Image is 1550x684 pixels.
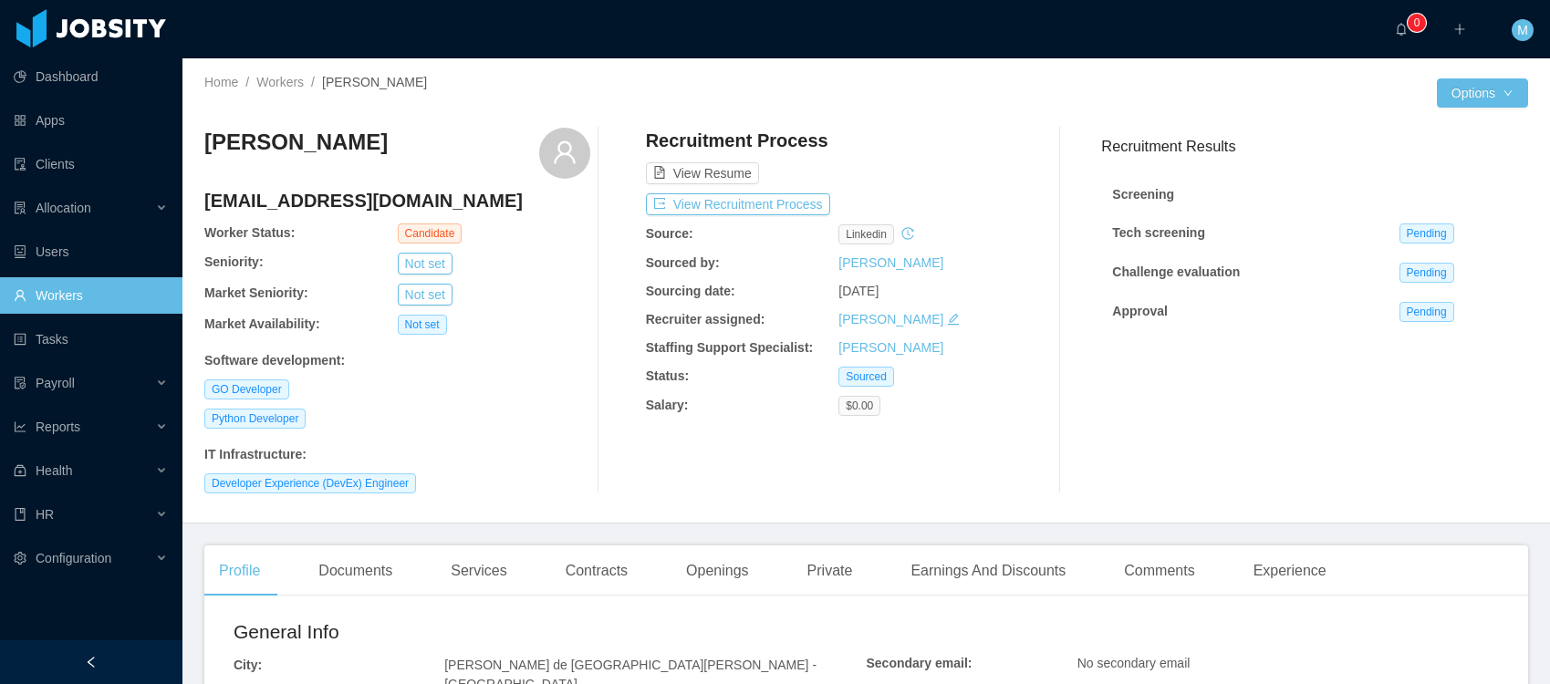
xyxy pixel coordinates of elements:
b: Salary: [646,398,689,412]
a: [PERSON_NAME] [838,312,943,326]
div: Experience [1239,545,1341,596]
i: icon: user [552,140,577,165]
a: icon: file-textView Resume [646,166,759,181]
span: Candidate [398,223,463,244]
a: [PERSON_NAME] [838,255,943,270]
div: Contracts [551,545,642,596]
a: icon: auditClients [14,146,168,182]
b: Market Seniority: [204,285,308,300]
span: [DATE] [838,284,879,298]
i: icon: bell [1395,23,1408,36]
span: [PERSON_NAME] [322,75,427,89]
i: icon: line-chart [14,420,26,433]
span: Not set [398,315,447,335]
span: / [245,75,249,89]
button: Not set [398,284,453,306]
div: Openings [671,545,764,596]
i: icon: medicine-box [14,464,26,477]
span: M [1517,19,1528,41]
a: icon: robotUsers [14,233,168,270]
h2: General Info [234,617,867,647]
strong: Approval [1112,304,1168,318]
span: $0.00 [838,396,880,416]
a: icon: exportView Recruitment Process [646,197,830,212]
span: Sourced [838,367,894,387]
button: Optionsicon: down [1437,78,1528,108]
b: Source: [646,226,693,241]
div: Comments [1109,545,1209,596]
span: Pending [1399,302,1454,322]
i: icon: book [14,508,26,521]
div: Services [436,545,521,596]
b: Sourcing date: [646,284,735,298]
div: Earnings And Discounts [896,545,1080,596]
strong: Challenge evaluation [1112,264,1240,279]
i: icon: plus [1453,23,1466,36]
h3: [PERSON_NAME] [204,128,388,157]
span: Health [36,463,72,478]
a: [PERSON_NAME] [838,340,943,355]
b: Secondary email: [867,656,973,670]
strong: Screening [1112,187,1174,202]
b: City: [234,658,262,672]
i: icon: file-protect [14,377,26,389]
button: icon: exportView Recruitment Process [646,193,830,215]
i: icon: edit [947,313,960,326]
b: Market Availability: [204,316,320,331]
b: Worker Status: [204,225,295,240]
a: Home [204,75,238,89]
span: Allocation [36,201,91,215]
button: Not set [398,253,453,275]
span: GO Developer [204,379,289,399]
b: Seniority: [204,254,264,269]
a: Workers [256,75,304,89]
span: Developer Experience (DevEx) Engineer [204,473,416,493]
a: icon: appstoreApps [14,102,168,139]
span: linkedin [838,224,894,244]
div: Profile [204,545,275,596]
span: HR [36,507,54,522]
span: No secondary email [1077,656,1191,670]
b: Recruiter assigned: [646,312,765,326]
b: Sourced by: [646,255,720,270]
span: Pending [1399,223,1454,244]
i: icon: setting [14,552,26,565]
span: / [311,75,315,89]
h4: [EMAIL_ADDRESS][DOMAIN_NAME] [204,188,590,213]
span: Python Developer [204,409,306,429]
span: Configuration [36,551,111,565]
span: Pending [1399,263,1454,283]
button: icon: file-textView Resume [646,162,759,184]
div: Private [793,545,868,596]
i: icon: history [901,227,914,240]
strong: Tech screening [1112,225,1205,240]
a: icon: profileTasks [14,321,168,358]
span: Reports [36,420,80,434]
b: IT Infrastructure : [204,447,307,461]
i: icon: solution [14,202,26,214]
h3: Recruitment Results [1101,135,1528,158]
a: icon: pie-chartDashboard [14,58,168,95]
span: Payroll [36,376,75,390]
a: icon: userWorkers [14,277,168,314]
b: Staffing Support Specialist: [646,340,814,355]
b: Status: [646,368,689,383]
b: Software development : [204,353,345,368]
sup: 0 [1408,14,1426,32]
div: Documents [304,545,407,596]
